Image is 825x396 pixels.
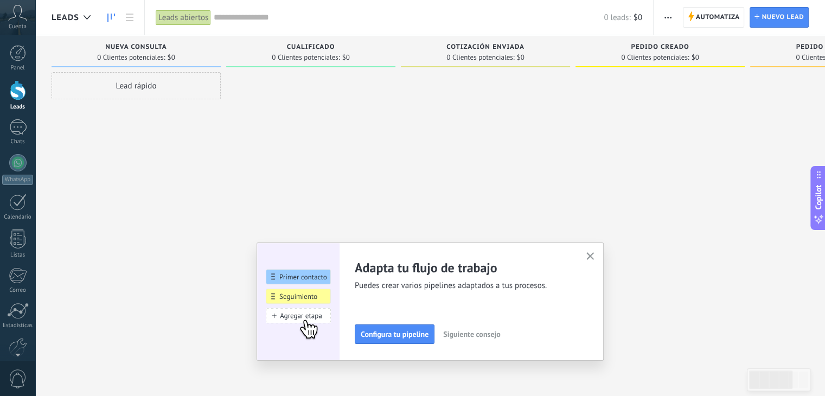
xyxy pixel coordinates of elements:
h2: Adapta tu flujo de trabajo [355,259,573,276]
span: Puedes crear varios pipelines adaptados a tus procesos. [355,280,573,291]
span: 0 leads: [604,12,630,23]
span: Automatiza [696,8,740,27]
span: Siguiente consejo [443,330,500,338]
a: Automatiza [683,7,745,28]
div: Chats [2,138,34,145]
span: 0 Clientes potenciales: [97,54,165,61]
div: Listas [2,252,34,259]
div: Cotización enviada [406,43,565,53]
div: Leads [2,104,34,111]
div: Nueva consulta [57,43,215,53]
span: $0 [634,12,642,23]
span: $0 [168,54,175,61]
span: Configura tu pipeline [361,330,429,338]
button: Configura tu pipeline [355,324,434,344]
span: Copilot [813,185,824,210]
span: Cotización enviada [446,43,525,51]
a: Leads [102,7,120,28]
span: 0 Clientes potenciales: [621,54,689,61]
div: Correo [2,287,34,294]
div: Leads abiertos [156,10,211,25]
span: Pedido creado [631,43,689,51]
span: Leads [52,12,79,23]
span: Nueva consulta [105,43,167,51]
a: Nuevo lead [750,7,809,28]
div: Lead rápido [52,72,221,99]
div: Calendario [2,214,34,221]
span: Nuevo lead [762,8,804,27]
div: Panel [2,65,34,72]
div: Pedido creado [581,43,739,53]
span: $0 [342,54,350,61]
span: Cualificado [287,43,335,51]
div: WhatsApp [2,175,33,185]
div: Estadísticas [2,322,34,329]
button: Más [660,7,676,28]
a: Lista [120,7,139,28]
button: Siguiente consejo [438,326,505,342]
span: $0 [692,54,699,61]
span: Cuenta [9,23,27,30]
span: 0 Clientes potenciales: [446,54,514,61]
span: $0 [517,54,525,61]
div: Cualificado [232,43,390,53]
span: 0 Clientes potenciales: [272,54,340,61]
